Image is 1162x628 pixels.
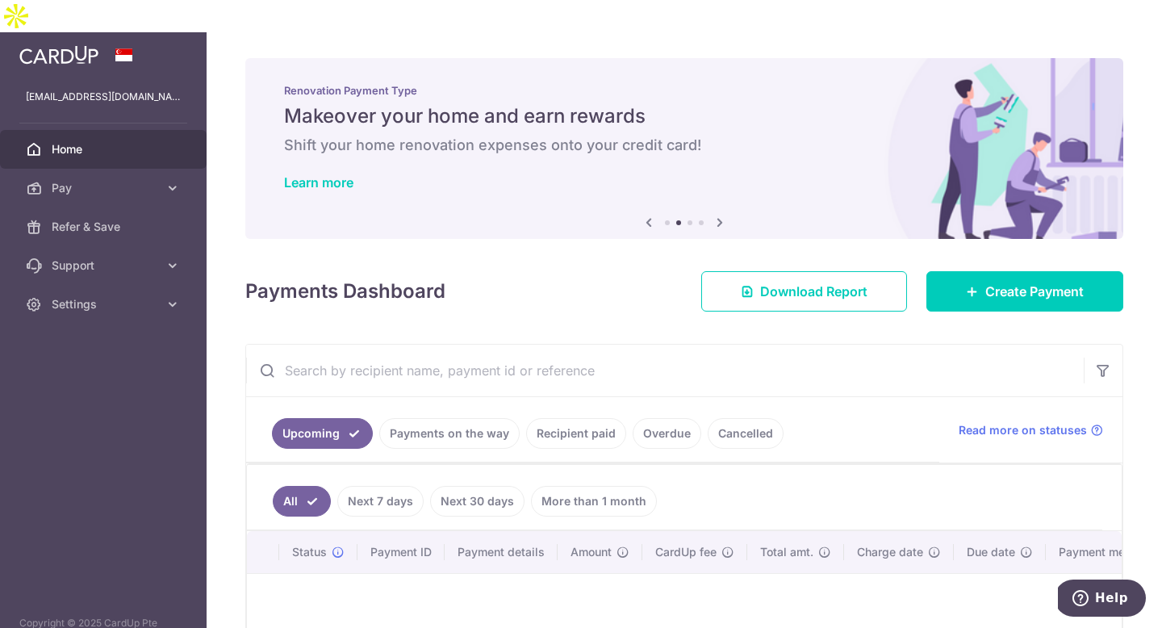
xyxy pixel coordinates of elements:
[26,89,181,105] p: [EMAIL_ADDRESS][DOMAIN_NAME]
[701,271,907,312] a: Download Report
[245,58,1123,239] img: Renovation banner
[52,296,158,312] span: Settings
[52,219,158,235] span: Refer & Save
[571,544,612,560] span: Amount
[272,418,373,449] a: Upcoming
[633,418,701,449] a: Overdue
[246,345,1084,396] input: Search by recipient name, payment id or reference
[245,277,445,306] h4: Payments Dashboard
[531,486,657,517] a: More than 1 month
[760,544,813,560] span: Total amt.
[284,136,1085,155] h6: Shift your home renovation expenses onto your credit card!
[445,531,558,573] th: Payment details
[959,422,1103,438] a: Read more on statuses
[708,418,784,449] a: Cancelled
[655,544,717,560] span: CardUp fee
[273,486,331,517] a: All
[526,418,626,449] a: Recipient paid
[1058,580,1146,620] iframe: Opens a widget where you can find more information
[52,141,158,157] span: Home
[19,45,98,65] img: CardUp
[926,271,1123,312] a: Create Payment
[284,84,1085,97] p: Renovation Payment Type
[284,174,353,190] a: Learn more
[857,544,923,560] span: Charge date
[292,544,327,560] span: Status
[985,282,1084,301] span: Create Payment
[357,531,445,573] th: Payment ID
[379,418,520,449] a: Payments on the way
[430,486,525,517] a: Next 30 days
[52,180,158,196] span: Pay
[967,544,1015,560] span: Due date
[959,422,1087,438] span: Read more on statuses
[284,103,1085,129] h5: Makeover your home and earn rewards
[337,486,424,517] a: Next 7 days
[52,257,158,274] span: Support
[760,282,867,301] span: Download Report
